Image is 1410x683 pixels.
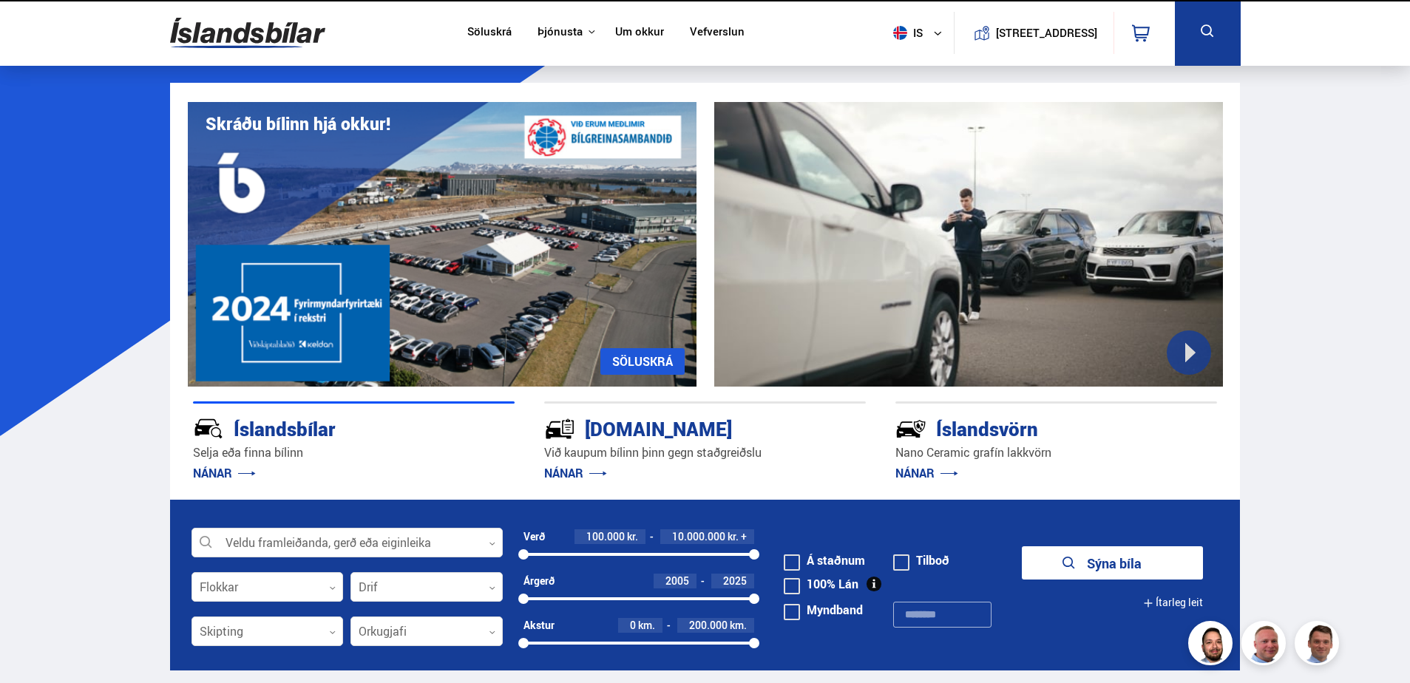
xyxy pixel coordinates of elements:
[665,574,689,588] span: 2005
[672,529,725,543] span: 10.000.000
[638,619,655,631] span: km.
[170,9,325,57] img: G0Ugv5HjCgRt.svg
[188,102,696,387] img: eKx6w-_Home_640_.png
[1297,623,1341,667] img: FbJEzSuNWCJXmdc-.webp
[193,415,462,441] div: Íslandsbílar
[600,348,685,375] a: SÖLUSKRÁ
[784,578,858,590] label: 100% Lán
[893,26,907,40] img: svg+xml;base64,PHN2ZyB4bWxucz0iaHR0cDovL3d3dy53My5vcmcvMjAwMC9zdmciIHdpZHRoPSI1MTIiIGhlaWdodD0iNT...
[467,25,512,41] a: Söluskrá
[544,415,813,441] div: [DOMAIN_NAME]
[193,465,256,481] a: NÁNAR
[523,575,555,587] div: Árgerð
[1190,623,1235,667] img: nhp88E3Fdnt1Opn2.png
[893,554,949,566] label: Tilboð
[538,25,583,39] button: Þjónusta
[895,415,1165,441] div: Íslandsvörn
[690,25,745,41] a: Vefverslun
[544,465,607,481] a: NÁNAR
[544,413,575,444] img: tr5P-W3DuiFaO7aO.svg
[630,618,636,632] span: 0
[193,444,515,461] p: Selja eða finna bílinn
[586,529,625,543] span: 100.000
[784,604,863,616] label: Myndband
[627,531,638,543] span: kr.
[1244,623,1288,667] img: siFngHWaQ9KaOqBr.png
[784,554,865,566] label: Á staðnum
[730,619,747,631] span: km.
[523,619,555,631] div: Akstur
[1022,546,1203,580] button: Sýna bíla
[689,618,728,632] span: 200.000
[728,531,739,543] span: kr.
[523,531,545,543] div: Verð
[887,26,924,40] span: is
[193,413,224,444] img: JRvxyua_JYH6wB4c.svg
[544,444,866,461] p: Við kaupum bílinn þinn gegn staðgreiðslu
[723,574,747,588] span: 2025
[1002,27,1092,39] button: [STREET_ADDRESS]
[615,25,664,41] a: Um okkur
[741,531,747,543] span: +
[895,465,958,481] a: NÁNAR
[1143,586,1203,619] button: Ítarleg leit
[895,413,926,444] img: -Svtn6bYgwAsiwNX.svg
[887,11,954,55] button: is
[895,444,1217,461] p: Nano Ceramic grafín lakkvörn
[962,12,1105,54] a: [STREET_ADDRESS]
[206,114,390,134] h1: Skráðu bílinn hjá okkur!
